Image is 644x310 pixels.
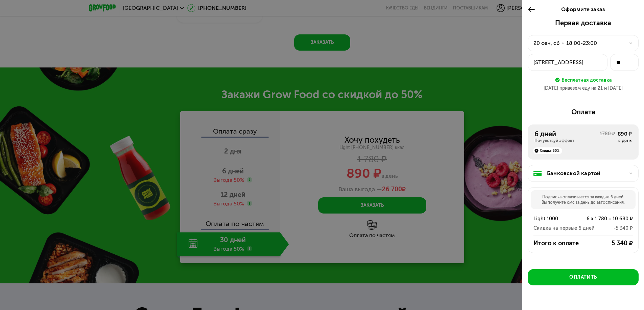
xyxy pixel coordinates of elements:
div: 1780 ₽ [600,131,615,143]
div: 18:00-23:00 [566,39,597,47]
div: Скидка 50% [533,147,562,154]
div: 5 340 ₽ [588,239,633,247]
div: [STREET_ADDRESS] [533,58,602,66]
button: Оплатить [528,269,639,285]
div: 6 x 1 780 = 10 680 ₽ [573,215,633,223]
div: Почувствуй эффект [534,138,600,143]
div: 6 дней [534,130,600,138]
div: 20 сен, сб [533,39,559,47]
div: 890 ₽ [618,130,632,138]
div: Бесплатная доставка [562,76,612,84]
div: Оплатить [569,274,597,281]
div: Подписка оплачивается за каждые 6 дней. Вы получите смс за день до автосписания. [531,190,636,209]
div: в день [618,138,632,143]
div: • [562,39,564,47]
div: Скидка на первые 6 дней [533,224,595,232]
div: Первая доставка [528,19,639,27]
button: [STREET_ADDRESS] [528,54,607,71]
div: Итого к оплате [533,239,588,247]
div: [DATE] привезем еду на 21 и [DATE] [528,85,639,92]
div: Оплата [528,108,639,116]
div: Light 1000 [533,215,573,223]
div: -5 340 ₽ [595,224,633,232]
span: Оформите заказ [561,6,605,12]
div: Банковской картой [547,169,625,177]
